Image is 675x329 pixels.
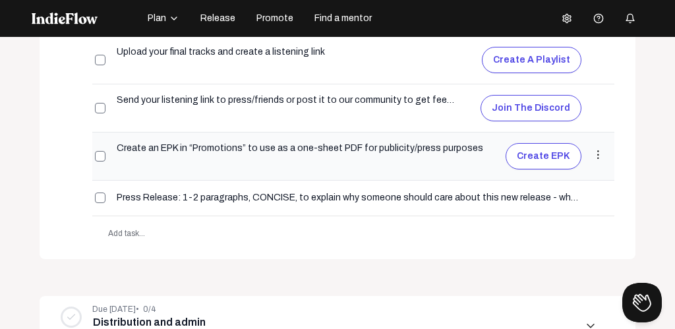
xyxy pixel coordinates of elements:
[200,12,235,25] span: Release
[140,8,187,29] button: Plan
[92,305,136,314] span: Due [DATE]
[481,95,581,121] button: Join the Discord
[108,229,145,238] span: Add task...
[148,12,166,25] span: Plan
[116,142,484,154] input: write a task name
[592,149,604,161] mat-icon: more_vert
[116,94,459,105] input: write a task name
[32,13,98,24] img: indieflow-logo-white.svg
[136,305,156,314] span: • 0/4
[314,12,372,25] span: Find a mentor
[506,143,581,169] button: Create EPK
[249,8,301,29] button: Promote
[482,47,581,73] button: Create a playlist
[256,12,293,25] span: Promote
[307,8,380,29] button: Find a mentor
[116,192,581,203] input: write a task name
[622,283,662,322] iframe: Toggle Customer Support
[116,46,396,57] input: write a task name
[192,8,243,29] button: Release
